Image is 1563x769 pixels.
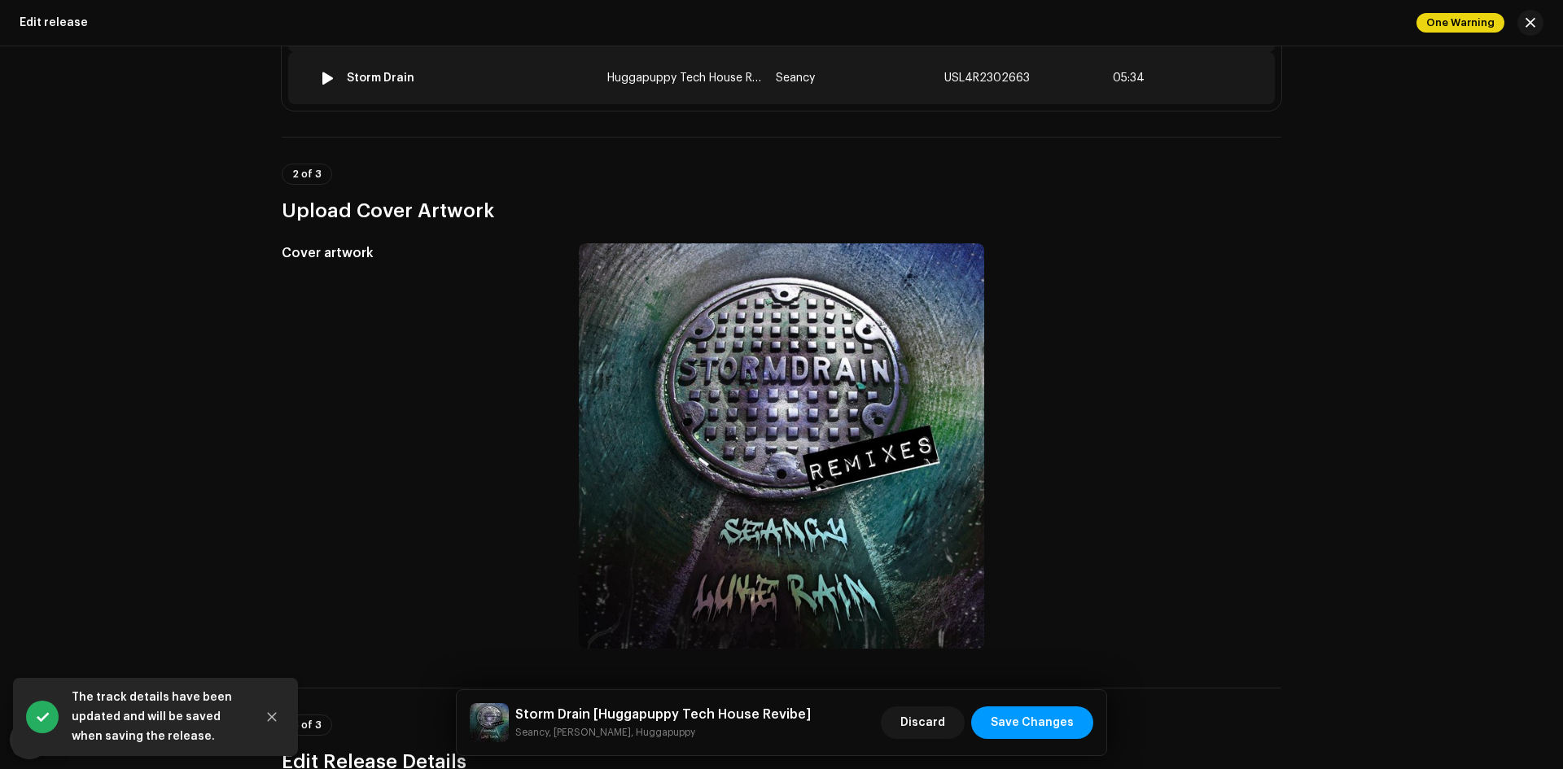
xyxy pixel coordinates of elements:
[991,706,1074,739] span: Save Changes
[292,169,322,179] span: 2 of 3
[944,72,1030,84] span: USL4R2302663
[256,701,288,733] button: Close
[1113,72,1145,85] span: 05:34
[72,688,243,746] div: The track details have been updated and will be saved when saving the release.
[776,72,815,84] span: Seancy
[282,243,553,263] h5: Cover artwork
[10,720,49,759] div: Open Intercom Messenger
[900,706,945,739] span: Discard
[881,706,965,739] button: Discard
[347,72,414,85] div: Storm Drain
[292,720,322,730] span: 3 of 3
[515,705,811,724] h5: Storm Drain [Huggapuppy Tech House Revibe]
[470,703,509,742] img: aca5c9cd-63dc-49fd-8180-acc60fbb0df7
[971,706,1093,739] button: Save Changes
[607,72,781,84] span: Huggapuppy Tech House Revibe
[282,198,1281,224] h3: Upload Cover Artwork
[515,724,811,741] small: Storm Drain [Huggapuppy Tech House Revibe]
